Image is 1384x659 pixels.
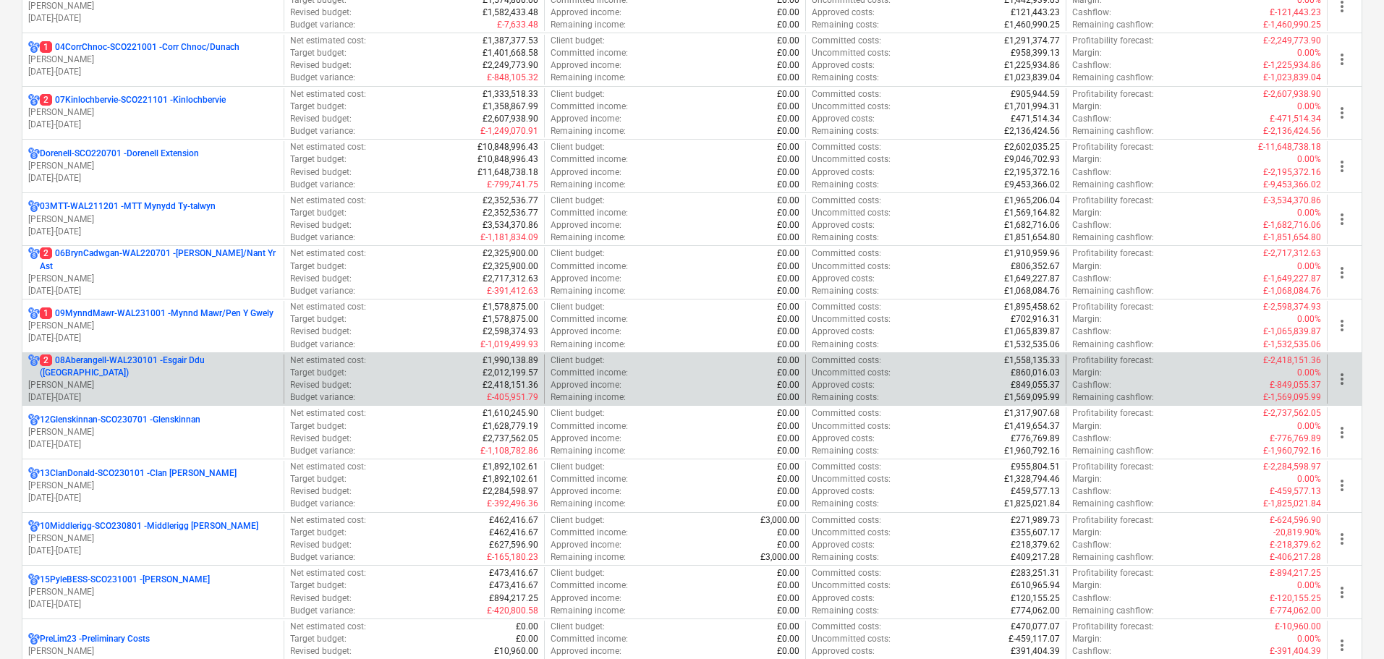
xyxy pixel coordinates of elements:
[777,153,799,166] p: £0.00
[551,339,626,351] p: Remaining income :
[483,35,538,47] p: £1,387,377.53
[777,285,799,297] p: £0.00
[487,285,538,297] p: £-391,412.63
[551,207,628,219] p: Committed income :
[812,141,881,153] p: Committed costs :
[1297,153,1321,166] p: 0.00%
[551,326,621,338] p: Approved income :
[28,426,278,438] p: [PERSON_NAME]
[1072,113,1111,125] p: Cashflow :
[1072,339,1154,351] p: Remaining cashflow :
[40,200,216,213] p: 03MTT-WAL211201 - MTT Mynydd Ty-talwyn
[1263,125,1321,137] p: £-2,136,424.56
[483,88,538,101] p: £1,333,518.33
[551,260,628,273] p: Committed income :
[28,106,278,119] p: [PERSON_NAME]
[1333,264,1351,281] span: more_vert
[812,7,875,19] p: Approved costs :
[290,207,347,219] p: Target budget :
[777,179,799,191] p: £0.00
[1333,317,1351,334] span: more_vert
[1263,72,1321,84] p: £-1,023,839.04
[28,172,278,184] p: [DATE] - [DATE]
[290,125,355,137] p: Budget variance :
[777,207,799,219] p: £0.00
[1004,195,1060,207] p: £1,965,206.04
[777,354,799,367] p: £0.00
[28,354,278,404] div: 208Aberangell-WAL230101 -Esgair Ddu ([GEOGRAPHIC_DATA])[PERSON_NAME][DATE]-[DATE]
[28,467,40,480] div: Project has multi currencies enabled
[551,231,626,244] p: Remaining income :
[1072,273,1111,285] p: Cashflow :
[28,273,278,285] p: [PERSON_NAME]
[28,94,278,131] div: 207Kinlochbervie-SCO221101 -Kinlochbervie[PERSON_NAME][DATE]-[DATE]
[777,125,799,137] p: £0.00
[551,72,626,84] p: Remaining income :
[551,179,626,191] p: Remaining income :
[28,247,278,297] div: 206BrynCadwgan-WAL220701 -[PERSON_NAME]/Nant Yr Ast[PERSON_NAME][DATE]-[DATE]
[1004,153,1060,166] p: £9,046,702.93
[487,179,538,191] p: £-799,741.75
[28,247,40,272] div: Project has multi currencies enabled
[777,326,799,338] p: £0.00
[1072,207,1102,219] p: Margin :
[551,19,626,31] p: Remaining income :
[1004,301,1060,313] p: £1,895,458.62
[1072,153,1102,166] p: Margin :
[1263,339,1321,351] p: £-1,532,535.06
[28,307,40,320] div: Project has multi currencies enabled
[1333,477,1351,494] span: more_vert
[812,207,891,219] p: Uncommitted costs :
[1072,88,1154,101] p: Profitability forecast :
[1004,35,1060,47] p: £1,291,374.77
[28,307,278,344] div: 109MynndMawr-WAL231001 -Mynnd Mawr/Pen Y Gwely[PERSON_NAME][DATE]-[DATE]
[777,231,799,244] p: £0.00
[551,166,621,179] p: Approved income :
[1004,101,1060,113] p: £1,701,994.31
[812,260,891,273] p: Uncommitted costs :
[290,101,347,113] p: Target budget :
[40,307,273,320] p: 09MynndMawr-WAL231001 - Mynnd Mawr/Pen Y Gwely
[28,480,278,492] p: [PERSON_NAME]
[1072,313,1102,326] p: Margin :
[28,467,278,504] div: 13ClanDonald-SCO230101 -Clan [PERSON_NAME][PERSON_NAME][DATE]-[DATE]
[551,125,626,137] p: Remaining income :
[28,66,278,78] p: [DATE] - [DATE]
[28,574,40,586] div: Project has multi currencies enabled
[1333,158,1351,175] span: more_vert
[551,35,605,47] p: Client budget :
[28,574,278,611] div: 15PyleBESS-SCO231001 -[PERSON_NAME][PERSON_NAME][DATE]-[DATE]
[1004,19,1060,31] p: £1,460,990.25
[483,326,538,338] p: £2,598,374.93
[777,273,799,285] p: £0.00
[551,59,621,72] p: Approved income :
[28,520,278,557] div: 10Middlerigg-SCO230801 -Middlerigg [PERSON_NAME][PERSON_NAME][DATE]-[DATE]
[551,219,621,231] p: Approved income :
[1072,179,1154,191] p: Remaining cashflow :
[28,438,278,451] p: [DATE] - [DATE]
[28,391,278,404] p: [DATE] - [DATE]
[812,339,879,351] p: Remaining costs :
[1263,273,1321,285] p: £-1,649,227.87
[1072,166,1111,179] p: Cashflow :
[290,47,347,59] p: Target budget :
[1072,125,1154,137] p: Remaining cashflow :
[1072,35,1154,47] p: Profitability forecast :
[1333,424,1351,441] span: more_vert
[812,354,881,367] p: Committed costs :
[28,54,278,66] p: [PERSON_NAME]
[1312,590,1384,659] iframe: Chat Widget
[777,313,799,326] p: £0.00
[483,219,538,231] p: £3,534,370.86
[483,247,538,260] p: £2,325,900.00
[1263,59,1321,72] p: £-1,225,934.86
[812,72,879,84] p: Remaining costs :
[1263,231,1321,244] p: £-1,851,654.80
[487,72,538,84] p: £-848,105.32
[28,94,40,106] div: Project has multi currencies enabled
[551,153,628,166] p: Committed income :
[1072,219,1111,231] p: Cashflow :
[1004,219,1060,231] p: £1,682,716.06
[777,113,799,125] p: £0.00
[551,247,605,260] p: Client budget :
